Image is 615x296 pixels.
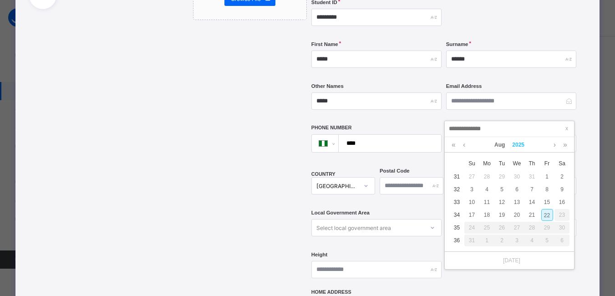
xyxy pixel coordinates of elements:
div: 24 [464,222,479,234]
a: 2025 [508,137,528,153]
th: Sat [554,157,569,170]
div: [GEOGRAPHIC_DATA] [316,183,358,189]
td: July 28, 2025 [479,170,494,183]
th: Fri [539,157,554,170]
td: August 9, 2025 [554,183,569,196]
div: 20 [511,209,523,221]
div: 3 [509,235,524,246]
td: August 27, 2025 [509,221,524,234]
td: August 22, 2025 [539,209,554,221]
label: Other Names [311,83,344,89]
div: 1 [479,235,494,246]
div: 28 [481,171,493,183]
td: August 8, 2025 [539,183,554,196]
th: Wed [509,157,524,170]
td: 31 [449,170,464,183]
td: August 18, 2025 [479,209,494,221]
th: Thu [524,157,539,170]
a: Last year (Control + left) [449,137,458,153]
td: August 30, 2025 [554,221,569,234]
td: July 29, 2025 [494,170,509,183]
td: August 3, 2025 [464,183,479,196]
th: Mon [479,157,494,170]
td: August 20, 2025 [509,209,524,221]
div: 30 [554,222,569,234]
div: 25 [479,222,494,234]
div: 29 [539,222,554,234]
td: August 6, 2025 [509,183,524,196]
div: 11 [481,196,493,208]
label: Email Address [446,83,482,89]
label: Home Address [311,289,351,295]
td: July 30, 2025 [509,170,524,183]
div: 5 [496,184,508,195]
span: Mo [479,159,494,168]
div: 2 [494,235,509,246]
td: August 23, 2025 [554,209,569,221]
div: 2 [556,171,568,183]
td: August 24, 2025 [464,221,479,234]
div: 6 [511,184,523,195]
div: 26 [494,222,509,234]
td: August 5, 2025 [494,183,509,196]
div: 22 [541,209,553,221]
td: August 21, 2025 [524,209,539,221]
td: August 12, 2025 [494,196,509,209]
div: 5 [539,235,554,246]
td: August 19, 2025 [494,209,509,221]
td: September 5, 2025 [539,234,554,247]
td: August 28, 2025 [524,221,539,234]
a: Next month (PageDown) [551,137,558,153]
label: First Name [311,41,338,47]
td: August 1, 2025 [539,170,554,183]
td: September 4, 2025 [524,234,539,247]
span: Local Government Area [311,210,370,215]
td: August 4, 2025 [479,183,494,196]
td: September 2, 2025 [494,234,509,247]
div: 8 [541,184,553,195]
span: Su [464,159,479,168]
div: 9 [556,184,568,195]
td: 35 [449,221,464,234]
td: September 1, 2025 [479,234,494,247]
div: 29 [496,171,508,183]
div: 12 [496,196,508,208]
div: 10 [466,196,478,208]
div: 16 [556,196,568,208]
div: 21 [526,209,538,221]
td: August 7, 2025 [524,183,539,196]
td: August 10, 2025 [464,196,479,209]
div: 18 [481,209,493,221]
div: 6 [554,235,569,246]
td: August 26, 2025 [494,221,509,234]
td: 32 [449,183,464,196]
div: 31 [526,171,538,183]
label: Phone Number [311,125,352,130]
label: Height [311,252,327,257]
div: 27 [466,171,478,183]
div: 17 [466,209,478,221]
div: 31 [464,235,479,246]
td: August 13, 2025 [509,196,524,209]
span: COUNTRY [311,171,335,177]
td: 34 [449,209,464,221]
td: August 31, 2025 [464,234,479,247]
span: Th [524,159,539,168]
td: August 25, 2025 [479,221,494,234]
td: September 6, 2025 [554,234,569,247]
td: August 29, 2025 [539,221,554,234]
td: July 27, 2025 [464,170,479,183]
a: Previous month (PageUp) [461,137,468,153]
td: 36 [449,234,464,247]
div: 13 [511,196,523,208]
div: 19 [496,209,508,221]
td: September 3, 2025 [509,234,524,247]
td: August 11, 2025 [479,196,494,209]
span: Fr [539,159,554,168]
div: 4 [524,235,539,246]
td: August 15, 2025 [539,196,554,209]
span: Sa [554,159,569,168]
td: 33 [449,196,464,209]
div: Select local government area [316,219,391,236]
td: August 17, 2025 [464,209,479,221]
